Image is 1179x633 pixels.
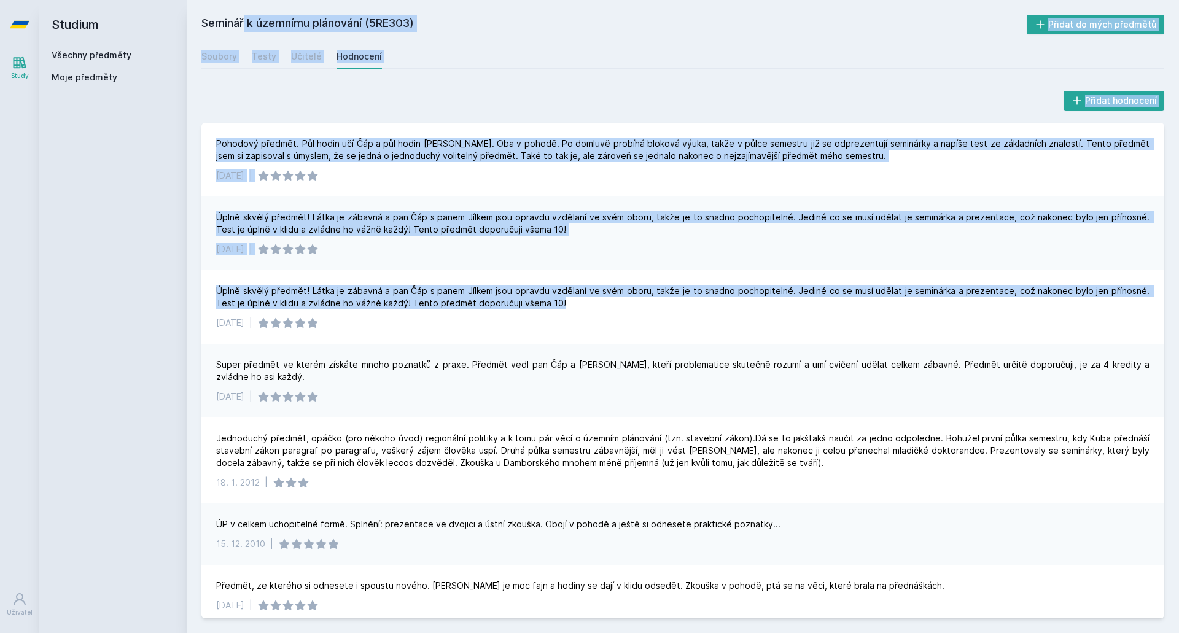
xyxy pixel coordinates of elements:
[291,50,322,63] div: Učitelé
[2,49,37,87] a: Study
[216,390,244,403] div: [DATE]
[7,608,33,617] div: Uživatel
[216,359,1150,383] div: Super předmět ve kterém získáte mnoho poznatků z praxe. Předmět vedl pan Čáp a [PERSON_NAME], kte...
[216,285,1150,309] div: Úplně skvělý předmět! Látka je zábavná a pan Čáp s panem Jílkem jsou opravdu vzdělaní ve svém obo...
[201,15,1027,34] h2: Seminář k územnímu plánování (5RE303)
[1064,91,1165,111] button: Přidat hodnocení
[216,138,1150,162] div: Pohodový předmět. Půl hodin učí Čáp a půl hodin [PERSON_NAME]. Oba v pohodě. Po domluvě probíhá b...
[270,538,273,550] div: |
[265,476,268,489] div: |
[216,169,244,182] div: [DATE]
[216,317,244,329] div: [DATE]
[249,169,252,182] div: |
[201,44,237,69] a: Soubory
[249,599,252,612] div: |
[216,476,260,489] div: 18. 1. 2012
[216,538,265,550] div: 15. 12. 2010
[249,317,252,329] div: |
[291,44,322,69] a: Učitelé
[216,599,244,612] div: [DATE]
[2,586,37,623] a: Uživatel
[216,518,780,530] div: ÚP v celkem uchopitelné formě. Splnění: prezentace ve dvojici a ústní zkouška. Obojí v pohodě a j...
[249,243,252,255] div: |
[337,44,382,69] a: Hodnocení
[249,390,252,403] div: |
[1027,15,1165,34] button: Přidat do mých předmětů
[52,71,117,83] span: Moje předměty
[337,50,382,63] div: Hodnocení
[252,50,276,63] div: Testy
[201,50,237,63] div: Soubory
[252,44,276,69] a: Testy
[216,580,944,592] div: Předmět, ze kterého si odnesete i spoustu nového. [PERSON_NAME] je moc fajn a hodiny se dají v kl...
[216,211,1150,236] div: Úplně skvělý předmět! Látka je zábavná a pan Čáp s panem Jílkem jsou opravdu vzdělaní ve svém obo...
[216,243,244,255] div: [DATE]
[11,71,29,80] div: Study
[52,50,131,60] a: Všechny předměty
[216,432,1150,469] div: Jednoduchý předmět, opáčko (pro někoho úvod) regionální politiky a k tomu pár věcí o územním plán...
